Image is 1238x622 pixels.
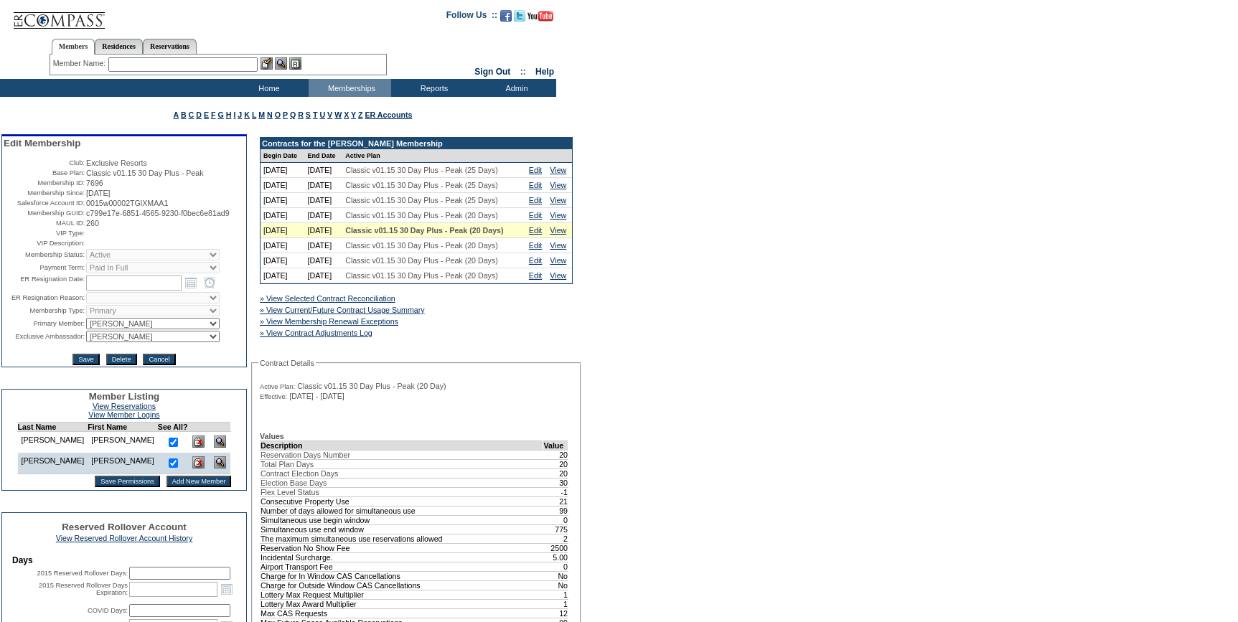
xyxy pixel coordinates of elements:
[258,359,316,367] legend: Contract Details
[86,179,103,187] span: 7696
[17,453,88,474] td: [PERSON_NAME]
[4,199,85,207] td: Salesforce Account ID:
[345,211,498,220] span: Classic v01.15 30 Day Plus - Peak (20 Days)
[88,432,158,453] td: [PERSON_NAME]
[88,607,128,614] label: COVID Days:
[283,110,288,119] a: P
[290,110,296,119] a: Q
[196,110,202,119] a: D
[543,478,568,487] td: 30
[520,67,526,77] span: ::
[260,432,284,440] b: Values
[550,241,566,250] a: View
[4,331,85,342] td: Exclusive Ambassador:
[550,226,566,235] a: View
[327,110,332,119] a: V
[305,253,343,268] td: [DATE]
[174,110,179,119] a: A
[261,515,543,524] td: Simultaneous use begin window
[233,110,235,119] a: I
[543,506,568,515] td: 99
[214,456,226,468] img: View Dashboard
[183,275,199,291] a: Open the calendar popup.
[446,9,497,26] td: Follow Us ::
[261,543,543,552] td: Reservation No Show Fee
[345,256,498,265] span: Classic v01.15 30 Day Plus - Peak (20 Days)
[261,524,543,534] td: Simultaneous use end window
[261,580,543,590] td: Charge for Outside Window CAS Cancellations
[56,534,193,542] a: View Reserved Rollover Account History
[514,10,525,22] img: Follow us on Twitter
[261,460,314,468] span: Total Plan Days
[305,268,343,283] td: [DATE]
[17,423,88,432] td: Last Name
[4,305,85,316] td: Membership Type:
[261,479,327,487] span: Election Base Days
[261,599,543,608] td: Lottery Max Award Multiplier
[167,476,232,487] input: Add New Member
[543,562,568,571] td: 0
[550,196,566,204] a: View
[342,149,526,163] td: Active Plan
[543,608,568,618] td: 12
[529,271,542,280] a: Edit
[261,223,305,238] td: [DATE]
[543,524,568,534] td: 775
[305,163,343,178] td: [DATE]
[529,181,542,189] a: Edit
[143,39,197,54] a: Reservations
[305,208,343,223] td: [DATE]
[62,522,187,532] span: Reserved Rollover Account
[351,110,356,119] a: Y
[261,488,319,496] span: Flex Level Status
[12,555,236,565] td: Days
[252,110,256,119] a: L
[4,189,85,197] td: Membership Since:
[543,599,568,608] td: 1
[261,149,305,163] td: Begin Date
[345,166,498,174] span: Classic v01.15 30 Day Plus - Peak (25 Days)
[543,440,568,450] td: Value
[226,110,232,119] a: H
[543,515,568,524] td: 0
[261,608,543,618] td: Max CAS Requests
[260,294,395,303] a: » View Selected Contract Reconciliation
[202,275,217,291] a: Open the time view popup.
[260,329,372,337] a: » View Contract Adjustments Log
[238,110,242,119] a: J
[204,110,209,119] a: E
[305,193,343,208] td: [DATE]
[550,181,566,189] a: View
[529,166,542,174] a: Edit
[391,79,474,97] td: Reports
[309,79,391,97] td: Memberships
[106,354,137,365] input: Delete
[4,169,85,177] td: Base Plan:
[95,476,160,487] input: Save Permissions
[4,275,85,291] td: ER Resignation Date:
[289,57,301,70] img: Reservations
[535,67,554,77] a: Help
[88,410,159,419] a: View Member Logins
[261,208,305,223] td: [DATE]
[550,211,566,220] a: View
[86,219,99,227] span: 260
[289,392,344,400] span: [DATE] - [DATE]
[550,271,566,280] a: View
[4,229,85,237] td: VIP Type:
[267,110,273,119] a: N
[86,189,111,197] span: [DATE]
[261,138,572,149] td: Contracts for the [PERSON_NAME] Membership
[261,451,350,459] span: Reservation Days Number
[543,571,568,580] td: No
[529,196,542,204] a: Edit
[258,110,265,119] a: M
[189,110,194,119] a: C
[211,110,216,119] a: F
[345,226,503,235] span: Classic v01.15 30 Day Plus - Peak (20 Days)
[261,469,338,478] span: Contract Election Days
[88,423,158,432] td: First Name
[298,110,304,119] a: R
[260,382,295,391] span: Active Plan:
[192,456,205,468] img: Delete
